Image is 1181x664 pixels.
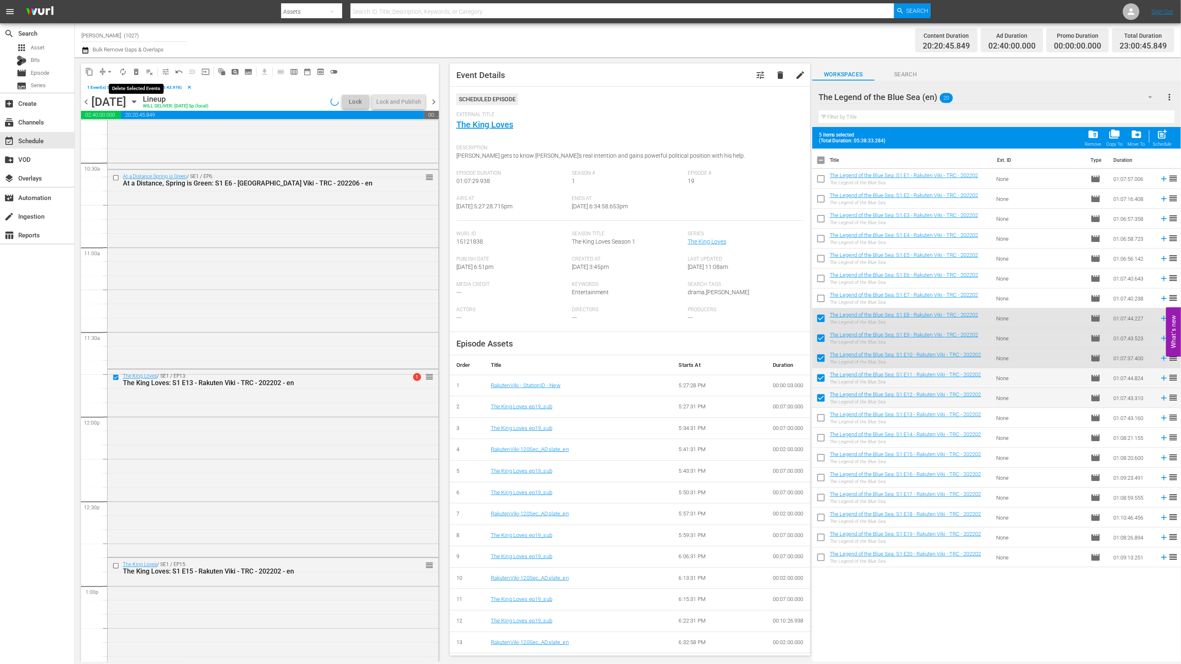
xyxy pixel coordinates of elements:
[830,399,981,405] div: The Legend of the Blue Sea
[1091,433,1101,443] span: Episode
[766,355,810,375] th: Duration
[830,352,981,358] a: The Legend of the Blue Sea: S1 E10 - Rakuten Viki - TRC - 202202
[940,89,953,107] span: 20
[4,155,14,165] span: VOD
[1085,142,1102,147] div: Remove
[143,95,208,104] div: Lineup
[819,132,889,138] span: 5 items selected
[830,371,981,378] a: The Legend of the Blue Sea: S1 E11 - Rakuten Viki - TRC - 202202
[4,212,14,222] span: Ingestion
[830,280,978,285] div: The Legend of the Blue Sea
[1125,126,1148,149] button: Move To
[830,471,981,477] a: The Legend of the Blue Sea: S1 E16 - Rakuten Viki - TRC - 202202
[1109,149,1159,172] th: Duration
[1169,293,1179,303] span: reorder
[572,256,684,263] span: Created At
[1159,254,1169,263] svg: Add to Schedule
[1159,334,1169,343] svg: Add to Schedule
[830,312,978,318] a: The Legend of the Blue Sea: S1 E8 - Rakuten Viki - TRC - 202202
[1091,293,1101,303] span: Episode
[255,63,271,80] span: Download as CSV
[456,231,568,237] span: Wurl Id
[1088,129,1099,140] span: folder_delete
[456,314,461,321] span: ---
[231,68,239,76] span: pageview_outlined
[1166,308,1181,357] button: Open Feedback Widget
[1169,373,1179,383] span: reorder
[456,70,505,80] span: Event Details
[790,65,810,85] button: edit
[1152,8,1173,15] a: Sign Out
[162,68,170,76] span: tune_outlined
[91,95,126,109] div: [DATE]
[1091,453,1101,463] span: Episode
[1169,353,1179,363] span: reorder
[1159,393,1169,403] svg: Add to Schedule
[303,68,311,76] span: date_range_outlined
[17,43,27,53] span: Asset
[456,264,493,270] span: [DATE] 6:51pm
[993,169,1088,189] td: None
[20,2,60,22] img: ans4CAIJ8jUAAAAAAAAAAAAAAAAAAAAAAAAgQb4GAAAAAAAAAAAAAAAAAAAAAAAAJMjXAAAAAAAAAAAAAAAAAAAAAAAAgAT5G...
[830,431,981,437] a: The Legend of the Blue Sea: S1 E14 - Rakuten Viki - TRC - 202202
[1110,249,1156,269] td: 01:06:56.142
[1091,194,1101,204] span: Episode
[456,203,512,210] span: [DATE] 5:27:28.715pm
[688,289,749,295] span: drama,[PERSON_NAME]
[212,63,228,80] span: Refresh All Search Blocks
[1107,142,1123,147] div: Copy To
[491,489,552,496] a: The King Loves ep19_sub
[345,98,365,106] span: Lock
[425,372,434,381] span: reorder
[98,68,107,76] span: compress
[376,94,421,109] div: Lock and Publish
[450,417,484,439] td: 3
[123,173,187,179] a: At a Distance Spring is Green
[1159,433,1169,442] svg: Add to Schedule
[491,510,569,517] a: RakutenViki-120Sec_ADslate_en
[1120,41,1167,51] span: 23:00:45.849
[1169,452,1179,462] span: reorder
[830,551,981,557] a: The Legend of the Blue Sea: S1 E20 - Rakuten Viki - TRC - 202202
[830,439,981,444] div: The Legend of the Blue Sea
[327,65,341,78] span: 24 hours Lineup View is OFF
[993,249,1088,269] td: None
[456,256,568,263] span: Publish Date
[1104,126,1125,149] span: Copy Item To Workspace
[1159,354,1169,363] svg: Add to Schedule
[1159,413,1169,422] svg: Add to Schedule
[1159,294,1169,303] svg: Add to Schedule
[424,111,439,119] span: 00:59:14.151
[830,531,981,537] a: The Legend of the Blue Sea: S1 E19 - Rakuten Viki - TRC - 202202
[1153,142,1172,147] div: Schedule
[830,149,992,172] th: Title
[1159,314,1169,323] svg: Add to Schedule
[96,65,116,78] span: Remove Gaps & Overlaps
[301,65,314,78] span: Month Calendar View
[1169,413,1179,422] span: reorder
[1131,129,1142,140] span: drive_file_move
[429,97,439,107] span: chevron_right
[91,46,164,53] span: Bulk Remove Gaps & Overlaps
[1159,234,1169,243] svg: Add to Schedule
[923,30,970,41] div: Content Duration
[993,328,1088,348] td: None
[1110,428,1156,448] td: 01:08:21.155
[830,212,978,218] a: The Legend of the Blue Sea: S1 E3 - Rakuten Viki - TRC - 202202
[413,373,421,381] span: 1
[1110,328,1156,348] td: 01:07:43.523
[123,373,157,379] a: The King Loves
[116,65,130,78] span: Loop Content
[1159,194,1169,203] svg: Add to Schedule
[425,561,434,569] button: reorder
[993,288,1088,308] td: None
[1159,274,1169,283] svg: Add to Schedule
[775,70,785,80] span: delete
[1091,234,1101,244] span: Episode
[795,70,805,80] span: edit
[907,3,929,18] span: Search
[330,68,338,76] span: toggle_off
[688,281,799,288] span: Search Tags
[993,209,1088,229] td: None
[830,391,981,398] a: The Legend of the Blue Sea: S1 E12 - Rakuten Viki - TRC - 202202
